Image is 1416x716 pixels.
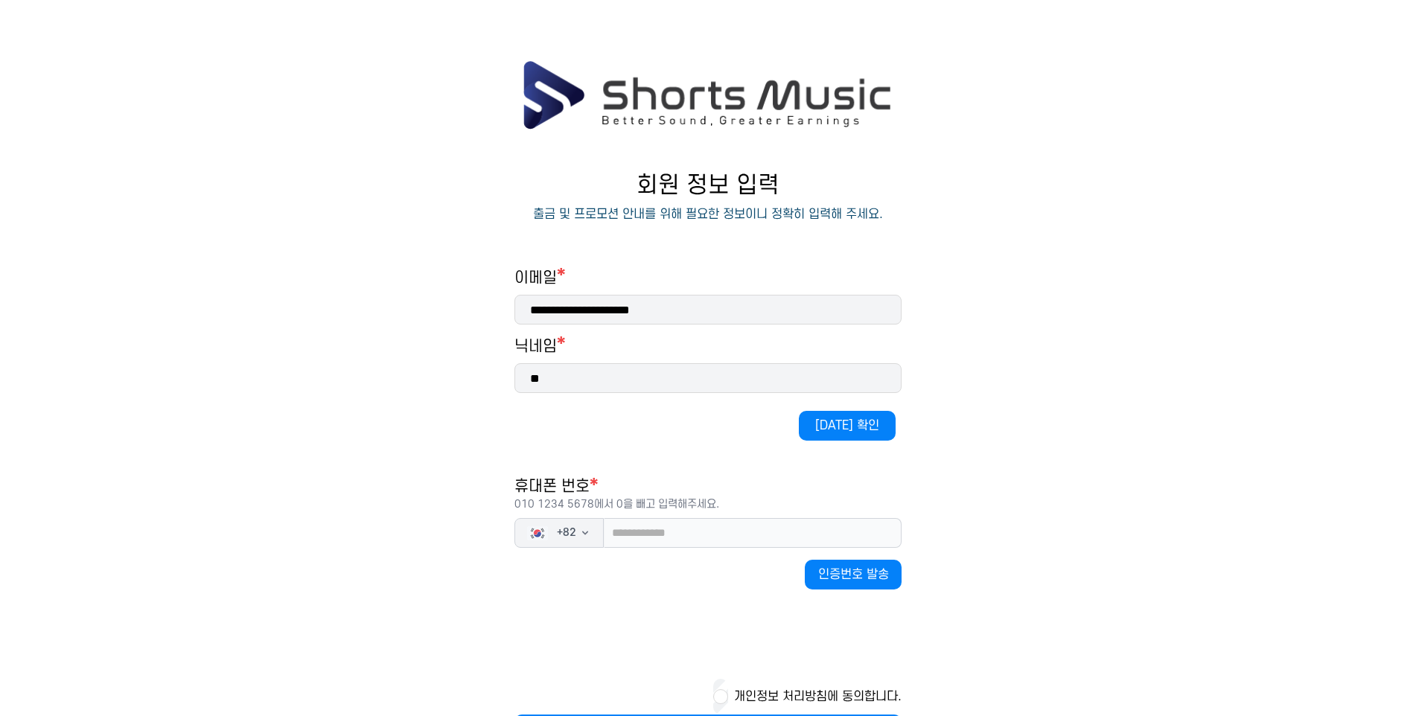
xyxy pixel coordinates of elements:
button: 개인정보 처리방침에 동의합니다. [734,688,902,706]
h1: 이메일 [514,268,902,289]
button: 인증번호 발송 [805,560,902,589]
h1: 닉네임 [514,336,557,357]
h1: 휴대폰 번호 [514,476,902,512]
button: [DATE] 확인 [799,411,896,441]
span: + 82 [557,525,576,540]
p: 010 1234 5678에서 0을 빼고 입력해주세요. [514,497,902,512]
img: ShortsMusic [521,60,894,131]
p: 출금 및 프로모션 안내를 위해 필요한 정보이니 정확히 입력해 주세요. [533,205,883,223]
p: 회원 정보 입력 [514,173,902,199]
